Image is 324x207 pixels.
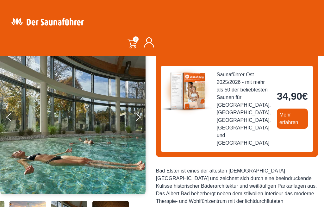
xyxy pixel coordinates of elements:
[277,91,308,102] bdi: 34,90
[6,110,22,126] button: Previous
[161,66,212,116] img: der-saunafuehrer-2025-ost.jpg
[133,36,139,42] span: 0
[217,71,272,147] span: Saunaführer Ost 2025/2026 - mit mehr als 50 der beliebtesten Saunen für [GEOGRAPHIC_DATA], [GEOGR...
[302,91,308,102] span: €
[277,109,308,129] a: Mehr erfahren
[134,110,150,126] button: Next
